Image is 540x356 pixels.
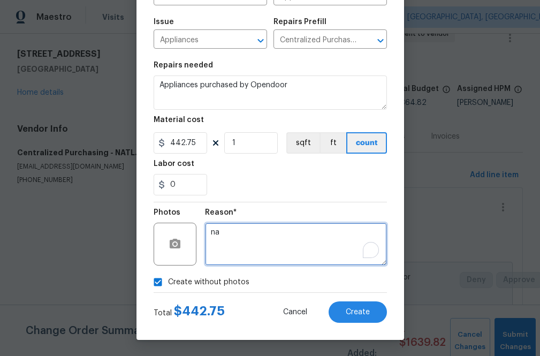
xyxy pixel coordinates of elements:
[205,223,387,266] textarea: To enrich screen reader interactions, please activate Accessibility in Grammarly extension settings
[154,209,180,216] h5: Photos
[174,305,225,317] span: $ 442.75
[168,277,249,288] span: Create without photos
[154,75,387,110] textarea: Appliances purchased by Opendoor
[154,160,194,168] h5: Labor cost
[154,306,225,319] div: Total
[283,308,307,316] span: Cancel
[373,33,388,48] button: Open
[286,132,320,154] button: sqft
[266,301,324,323] button: Cancel
[154,62,213,69] h5: Repairs needed
[253,33,268,48] button: Open
[154,18,174,26] h5: Issue
[346,132,387,154] button: count
[320,132,346,154] button: ft
[154,116,204,124] h5: Material cost
[273,18,326,26] h5: Repairs Prefill
[329,301,387,323] button: Create
[205,209,237,216] h5: Reason*
[346,308,370,316] span: Create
